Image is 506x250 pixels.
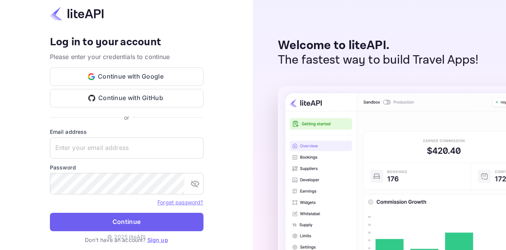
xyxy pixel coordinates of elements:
[157,199,203,206] a: Forget password?
[278,53,479,67] p: The fastest way to build Travel Apps!
[107,233,146,241] p: © 2025 liteAPI
[50,213,203,231] button: Continue
[157,198,203,206] a: Forget password?
[50,137,203,159] input: Enter your email address
[50,67,203,86] button: Continue with Google
[50,89,203,107] button: Continue with GitHub
[50,128,203,136] label: Email address
[50,36,203,49] h4: Log in to your account
[50,52,203,61] p: Please enter your credentials to continue
[278,38,479,53] p: Welcome to liteAPI.
[50,163,203,171] label: Password
[147,237,168,243] a: Sign up
[50,6,104,21] img: liteapi
[187,176,203,191] button: toggle password visibility
[124,113,129,122] p: or
[50,236,203,244] p: Don't have an account?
